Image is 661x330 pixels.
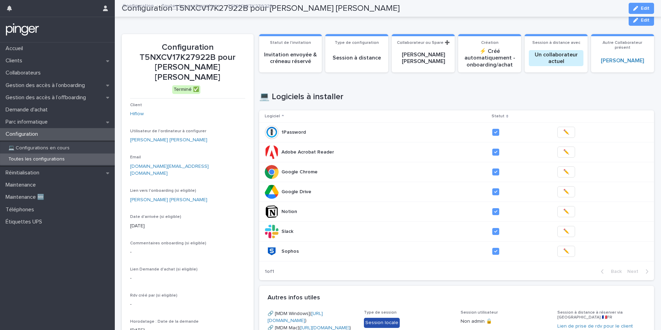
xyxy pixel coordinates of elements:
span: ✏️ [563,129,569,136]
span: ✏️ [563,228,569,235]
button: Back [595,268,624,275]
div: Un collaborateur actuel [529,50,583,66]
p: Gestion des accès à l’onboarding [3,82,90,89]
p: Gestion des accès à l’offboarding [3,94,91,101]
span: Commentaires onboarding (si eligible) [130,241,206,245]
span: Statut de l'invitation [270,41,311,45]
p: Configuration T5NXCV17K27922B pour [PERSON_NAME] [PERSON_NAME] [130,42,245,82]
tr: SlackSlack ✏️ [259,221,654,241]
span: ✏️ [563,168,569,175]
span: Rdv créé par (si eligible) [130,293,177,298]
p: 1 of 1 [259,263,280,280]
p: Non admin 🔒 [461,318,549,325]
p: [PERSON_NAME] [PERSON_NAME] [396,52,451,65]
p: Clients [3,57,28,64]
button: ✏️ [557,166,575,178]
span: Date d'arrivée (si eligible) [130,215,181,219]
p: Réinitialisation [3,170,45,176]
a: Toutes les configurations [161,1,220,9]
p: Maintenance 🆕 [3,194,50,201]
span: Collaborateur ou Spare ➕ [397,41,450,45]
h2: Autres infos utiles [268,294,320,302]
p: Statut [492,112,504,120]
p: Notion [281,207,298,215]
p: Invitation envoyée & créneau réservé [263,52,318,65]
button: ✏️ [557,127,575,138]
p: Maintenance [3,182,41,188]
p: Adobe Acrobat Reader [281,148,335,155]
span: Utilisateur de l'ordinateur à configurer [130,129,206,133]
a: [PERSON_NAME] [PERSON_NAME] [130,196,207,204]
tr: Google DriveGoogle Drive ✏️ [259,182,654,202]
p: Configuration [3,131,43,137]
span: Next [627,269,643,274]
button: ✏️ [557,186,575,197]
button: ✏️ [557,246,575,257]
p: Google Drive [281,188,313,195]
span: ✏️ [563,208,569,215]
span: ✏️ [563,188,569,195]
p: Sophos [281,247,300,254]
button: ✏️ [557,206,575,217]
img: mTgBEunGTSyRkCgitkcU [6,23,39,37]
tr: Adobe Acrobat ReaderAdobe Acrobat Reader ✏️ [259,142,654,162]
a: Configuration [122,1,154,9]
span: Session utilisateur [461,311,498,315]
span: Session à distance avec [532,41,580,45]
p: Logiciel [265,112,280,120]
button: ✏️ [557,226,575,237]
p: Google Chrome [281,168,319,175]
p: [DATE] [130,222,245,230]
p: ⚡ Créé automatiquement - onboarding/achat [462,48,517,68]
span: Type de session [364,311,397,315]
span: Création [481,41,499,45]
div: Session locale [364,318,400,328]
button: Next [624,268,654,275]
tr: Google ChromeGoogle Chrome ✏️ [259,162,654,182]
span: Client [130,103,142,107]
a: [PERSON_NAME] [601,57,644,64]
h1: 💻 Logiciels à installer [259,92,654,102]
p: - [130,275,245,282]
a: Hiflow [130,110,144,118]
p: 💻 Configurations en cours [3,145,75,151]
span: Lien Demande d'achat (si eligible) [130,267,198,272]
span: Lien vers l'onboarding (si eligible) [130,189,196,193]
div: Terminé ✅ [172,85,200,94]
span: Horodatage : Date de la demande [130,320,199,324]
p: Toutes les configurations [3,156,70,162]
p: 1Password [281,128,307,135]
span: ✏️ [563,149,569,156]
p: Accueil [3,45,29,52]
span: ✏️ [563,248,569,255]
p: Étiquettes UPS [3,219,48,225]
p: Téléphones [3,206,40,213]
a: [DOMAIN_NAME][EMAIL_ADDRESS][DOMAIN_NAME] [130,164,209,176]
p: - [130,301,245,308]
p: T5NXCV17K27922B [228,2,273,9]
span: Autre Collaborateur présent [603,41,642,50]
button: ✏️ [557,147,575,158]
tr: SophosSophos ✏️ [259,241,654,261]
span: Type de configuration [335,41,379,45]
button: Edit [629,15,654,26]
span: Email [130,155,141,159]
p: - [130,249,245,256]
p: Session à distance [329,55,384,61]
span: Edit [641,18,650,23]
span: Session à distance à réserver via [GEOGRAPHIC_DATA] 🇫🇷FR [557,311,623,320]
p: Slack [281,227,295,235]
tr: 1Password1Password ✏️ [259,122,654,142]
p: Collaborateurs [3,70,46,76]
span: Back [607,269,622,274]
p: Demande d'achat [3,107,53,113]
a: Lien de prise de rdv pour le client [557,324,633,329]
tr: NotionNotion ✏️ [259,202,654,221]
p: Parc informatique [3,119,53,125]
a: [PERSON_NAME] [PERSON_NAME] [130,136,207,144]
